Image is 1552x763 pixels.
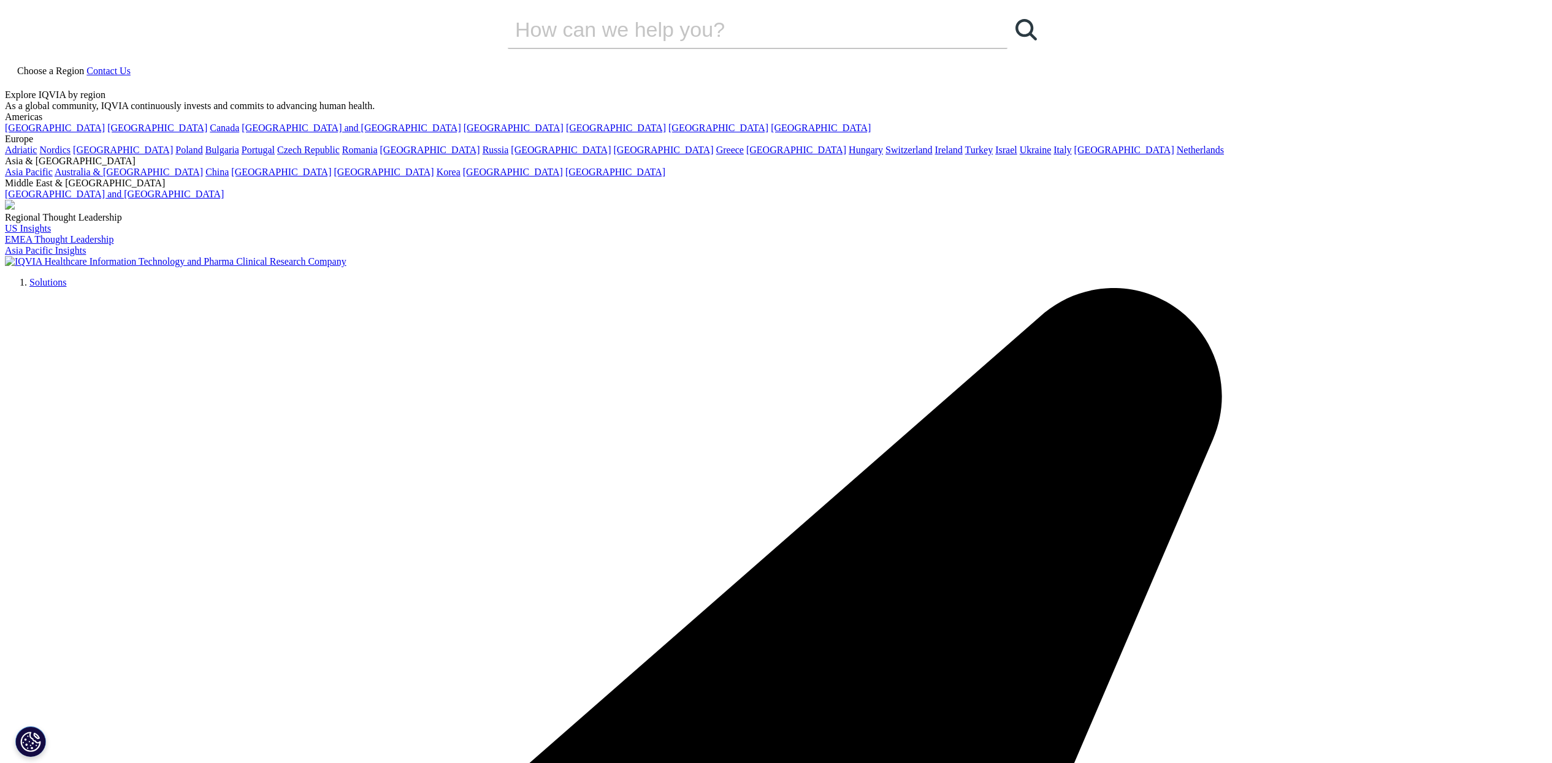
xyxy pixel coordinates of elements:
div: Europe [5,134,1547,145]
a: US Insights [5,223,51,233]
a: [GEOGRAPHIC_DATA] [565,167,665,177]
a: EMEA Thought Leadership [5,234,113,245]
a: Netherlands [1177,145,1224,155]
a: [GEOGRAPHIC_DATA] [771,123,871,133]
a: [GEOGRAPHIC_DATA] [746,145,846,155]
span: Choose a Region [17,66,84,76]
a: Canada [210,123,239,133]
a: Adriatic [5,145,37,155]
a: [GEOGRAPHIC_DATA] [73,145,173,155]
a: Asia Pacific Insights [5,245,86,256]
a: Hungary [849,145,883,155]
a: Romania [342,145,378,155]
a: Nordics [39,145,71,155]
a: Contact Us [86,66,131,76]
a: [GEOGRAPHIC_DATA] [668,123,768,133]
button: Cookies Settings [15,726,46,757]
a: [GEOGRAPHIC_DATA] [5,123,105,133]
a: [GEOGRAPHIC_DATA] [334,167,434,177]
div: Americas [5,112,1547,123]
a: Czech Republic [277,145,340,155]
a: Ukraine [1020,145,1052,155]
a: Korea [437,167,461,177]
a: China [205,167,229,177]
div: As a global community, IQVIA continuously invests and commits to advancing human health. [5,101,1547,112]
a: Switzerland [885,145,932,155]
a: [GEOGRAPHIC_DATA] [566,123,666,133]
a: Portugal [242,145,275,155]
div: Explore IQVIA by region [5,89,1547,101]
a: Italy [1053,145,1071,155]
a: [GEOGRAPHIC_DATA] [380,145,480,155]
svg: Search [1015,19,1037,40]
a: [GEOGRAPHIC_DATA] [231,167,331,177]
a: [GEOGRAPHIC_DATA] [107,123,207,133]
a: [GEOGRAPHIC_DATA] and [GEOGRAPHIC_DATA] [5,189,224,199]
a: Bulgaria [205,145,239,155]
a: [GEOGRAPHIC_DATA] [463,167,563,177]
a: Australia & [GEOGRAPHIC_DATA] [55,167,203,177]
input: Search [508,11,973,48]
a: [GEOGRAPHIC_DATA] and [GEOGRAPHIC_DATA] [242,123,461,133]
div: Middle East & [GEOGRAPHIC_DATA] [5,178,1547,189]
a: Search [1007,11,1044,48]
a: [GEOGRAPHIC_DATA] [464,123,564,133]
a: Asia Pacific [5,167,53,177]
a: Turkey [965,145,993,155]
img: 2093_analyzing-data-using-big-screen-display-and-laptop.png [5,200,15,210]
a: Israel [995,145,1017,155]
a: Ireland [935,145,963,155]
a: [GEOGRAPHIC_DATA] [511,145,611,155]
a: Solutions [29,277,66,287]
a: [GEOGRAPHIC_DATA] [614,145,714,155]
img: IQVIA Healthcare Information Technology and Pharma Clinical Research Company [5,256,346,267]
a: [GEOGRAPHIC_DATA] [1074,145,1174,155]
a: Greece [716,145,744,155]
a: Poland [175,145,202,155]
div: Asia & [GEOGRAPHIC_DATA] [5,156,1547,167]
a: Russia [483,145,509,155]
div: Regional Thought Leadership [5,212,1547,223]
